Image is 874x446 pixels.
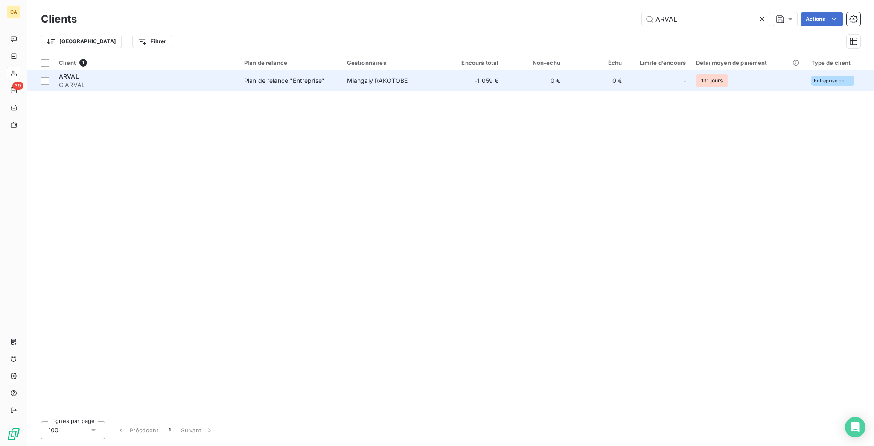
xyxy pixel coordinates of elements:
div: Délai moyen de paiement [696,59,801,66]
div: Open Intercom Messenger [845,417,865,437]
span: 1 [169,426,171,434]
button: Suivant [176,421,219,439]
td: 0 € [504,70,565,91]
input: Rechercher [642,12,770,26]
span: 100 [48,426,58,434]
span: - [683,76,686,85]
td: 0 € [565,70,627,91]
div: Plan de relance [244,59,337,66]
img: Logo LeanPay [7,427,20,441]
div: Encours total [447,59,499,66]
button: 1 [163,421,176,439]
div: Échu [571,59,622,66]
span: 39 [12,82,23,90]
span: ARVAL [59,73,79,80]
button: Actions [801,12,843,26]
div: Type de client [811,59,869,66]
span: Client [59,59,76,66]
td: -1 059 € [442,70,504,91]
div: CA [7,5,20,19]
div: Gestionnaires [347,59,437,66]
h3: Clients [41,12,77,27]
span: C ARVAL [59,81,234,89]
button: Filtrer [132,35,172,48]
button: [GEOGRAPHIC_DATA] [41,35,122,48]
button: Précédent [112,421,163,439]
div: Non-échu [509,59,560,66]
span: Miangaly RAKOTOBE [347,77,408,84]
span: 131 jours [696,74,728,87]
div: Limite d’encours [632,59,686,66]
div: Plan de relance "Entreprise" [244,76,325,85]
span: Entreprise privée [814,78,851,83]
span: 1 [79,59,87,67]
